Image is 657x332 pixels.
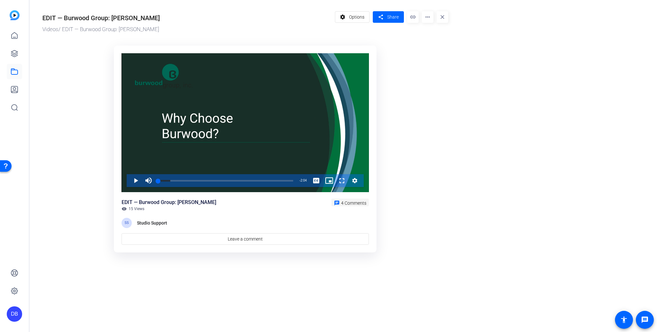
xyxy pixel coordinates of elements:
div: Studio Support [137,219,169,227]
mat-icon: visibility [122,206,127,211]
span: - [299,179,300,182]
span: 4 Comments [341,200,366,206]
img: blue-gradient.svg [10,10,20,20]
mat-icon: share [377,13,385,21]
a: Videos [42,26,58,32]
span: 15 Views [129,206,144,211]
button: Fullscreen [336,174,348,187]
div: Progress Bar [158,180,293,182]
mat-icon: close [437,11,448,23]
div: EDIT — Burwood Group: [PERSON_NAME] [122,199,216,206]
mat-icon: link [407,11,419,23]
span: Leave a comment [228,236,263,243]
div: EDIT — Burwood Group: [PERSON_NAME] [42,13,160,23]
button: Share [373,11,404,23]
div: DB [7,306,22,322]
div: / EDIT — Burwood Group: [PERSON_NAME] [42,25,332,34]
mat-icon: more_horiz [422,11,433,23]
button: Play [129,174,142,187]
div: Video Player [122,53,369,192]
button: Picture-in-Picture [323,174,336,187]
div: SS [122,218,132,228]
a: 4 Comments [331,199,369,206]
mat-icon: accessibility [620,316,628,324]
mat-icon: settings [339,11,347,23]
mat-icon: chat [334,200,340,206]
span: Options [349,11,364,23]
span: 2:04 [301,179,307,182]
button: Mute [142,174,155,187]
a: Leave a comment [122,233,369,245]
span: Share [387,14,399,21]
mat-icon: message [641,316,649,324]
button: Options [335,11,370,23]
button: Captions [310,174,323,187]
